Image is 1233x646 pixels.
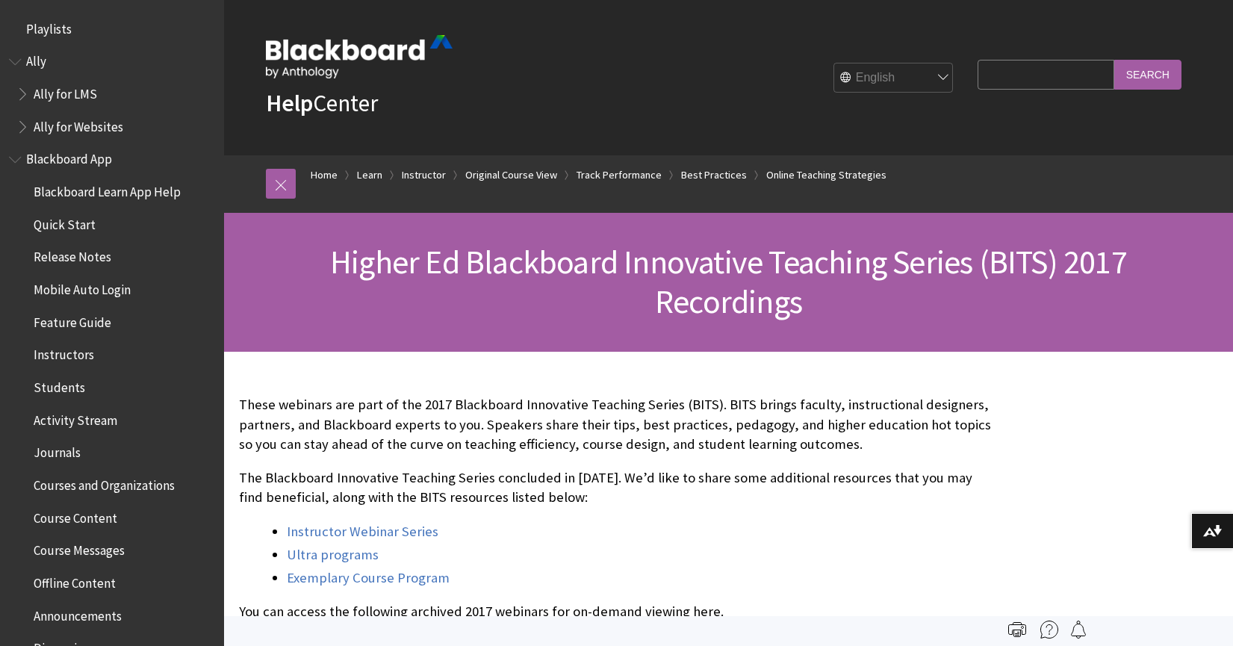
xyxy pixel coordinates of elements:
[34,408,117,428] span: Activity Stream
[34,506,117,526] span: Course Content
[1008,621,1026,639] img: Print
[26,16,72,37] span: Playlists
[766,166,886,184] a: Online Teaching Strategies
[34,603,122,624] span: Announcements
[266,88,378,118] a: HelpCenter
[287,569,450,587] a: Exemplary Course Program
[34,114,123,134] span: Ally for Websites
[9,49,215,140] nav: Book outline for Anthology Ally Help
[34,212,96,232] span: Quick Start
[34,343,94,363] span: Instructors
[681,166,747,184] a: Best Practices
[34,245,111,265] span: Release Notes
[287,523,438,541] a: Instructor Webinar Series
[34,538,125,559] span: Course Messages
[311,166,338,184] a: Home
[266,35,453,78] img: Blackboard by Anthology
[34,277,131,297] span: Mobile Auto Login
[26,49,46,69] span: Ally
[1069,621,1087,639] img: Follow this page
[34,441,81,461] span: Journals
[834,63,954,93] select: Site Language Selector
[9,16,215,42] nav: Book outline for Playlists
[402,166,446,184] a: Instructor
[239,602,997,621] p: You can access the following archived 2017 webinars for on-demand viewing here.
[34,179,181,199] span: Blackboard Learn App Help
[34,310,111,330] span: Feature Guide
[1114,60,1181,89] input: Search
[577,166,662,184] a: Track Performance
[266,88,313,118] strong: Help
[26,147,112,167] span: Blackboard App
[239,395,997,454] p: These webinars are part of the 2017 Blackboard Innovative Teaching Series (BITS). BITS brings fac...
[239,468,997,507] p: The Blackboard Innovative Teaching Series concluded in [DATE]. We’d like to share some additional...
[357,166,382,184] a: Learn
[34,473,175,493] span: Courses and Organizations
[465,166,557,184] a: Original Course View
[34,81,97,102] span: Ally for LMS
[34,375,85,395] span: Students
[330,241,1127,322] span: Higher Ed Blackboard Innovative Teaching Series (BITS) 2017 Recordings
[1040,621,1058,639] img: More help
[34,571,116,591] span: Offline Content
[287,546,379,564] a: Ultra programs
